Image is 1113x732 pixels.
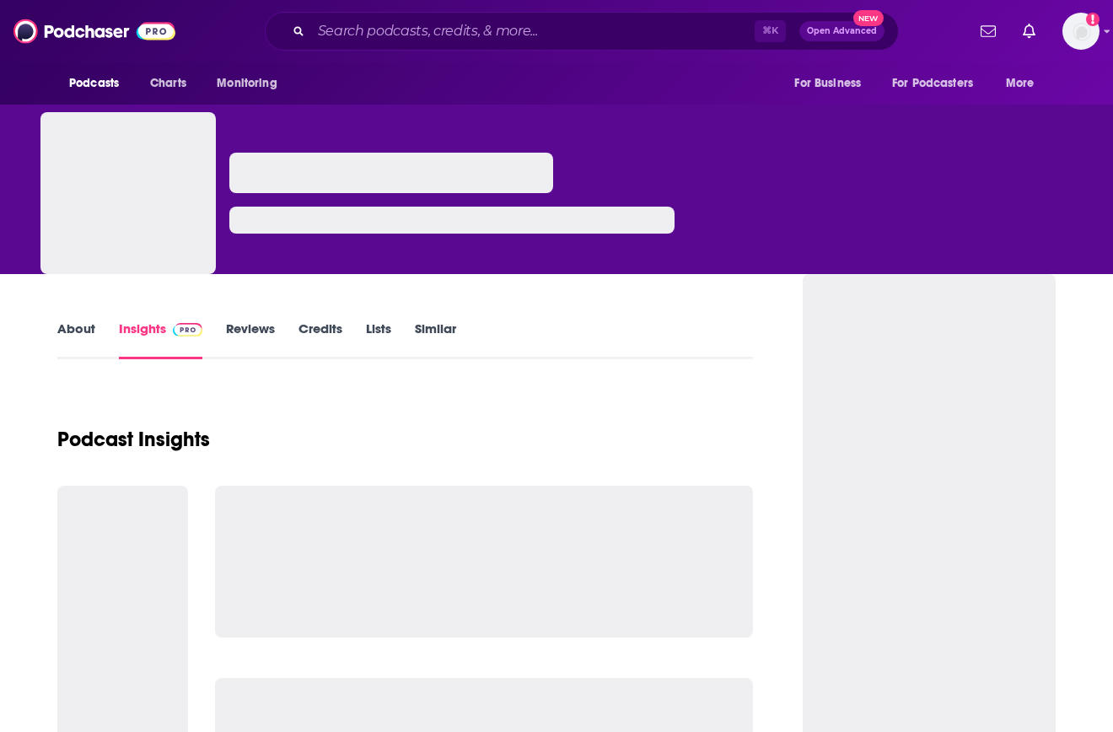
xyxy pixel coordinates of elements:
[1006,72,1035,95] span: More
[217,72,277,95] span: Monitoring
[799,21,884,41] button: Open AdvancedNew
[974,17,1003,46] a: Show notifications dropdown
[755,20,786,42] span: ⌘ K
[57,427,210,452] h1: Podcast Insights
[139,67,196,100] a: Charts
[1016,17,1042,46] a: Show notifications dropdown
[226,320,275,359] a: Reviews
[881,67,997,100] button: open menu
[119,320,202,359] a: InsightsPodchaser Pro
[205,67,298,100] button: open menu
[366,320,391,359] a: Lists
[892,72,973,95] span: For Podcasters
[1062,13,1100,50] button: Show profile menu
[853,10,884,26] span: New
[265,12,899,51] div: Search podcasts, credits, & more...
[1062,13,1100,50] span: Logged in as WorldWide452
[13,15,175,47] img: Podchaser - Follow, Share and Rate Podcasts
[807,27,877,35] span: Open Advanced
[794,72,861,95] span: For Business
[1062,13,1100,50] img: User Profile
[311,18,755,45] input: Search podcasts, credits, & more...
[57,320,95,359] a: About
[57,67,141,100] button: open menu
[782,67,882,100] button: open menu
[298,320,342,359] a: Credits
[994,67,1056,100] button: open menu
[1086,13,1100,26] svg: Add a profile image
[415,320,456,359] a: Similar
[173,323,202,336] img: Podchaser Pro
[69,72,119,95] span: Podcasts
[150,72,186,95] span: Charts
